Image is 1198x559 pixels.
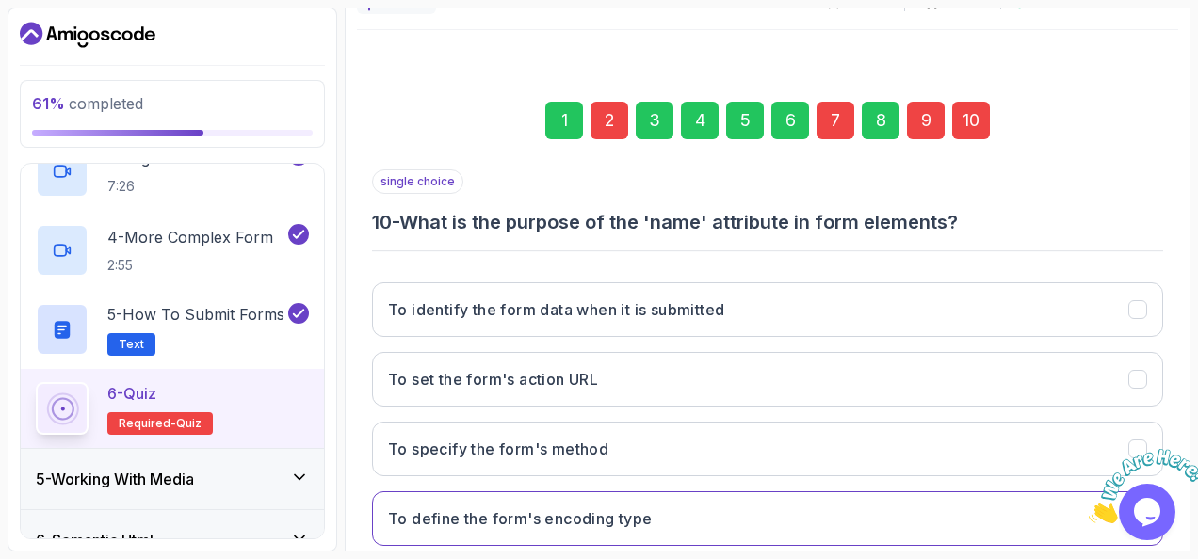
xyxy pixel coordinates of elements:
[36,529,154,551] h3: 6 - Semantic Html
[388,298,724,321] h3: To identify the form data when it is submitted
[726,102,764,139] div: 5
[388,438,608,460] h3: To specify the form's method
[372,282,1163,337] button: To identify the form data when it is submitted
[1081,441,1198,531] iframe: chat widget
[681,102,719,139] div: 4
[862,102,899,139] div: 8
[372,169,463,194] p: single choice
[907,102,945,139] div: 9
[8,8,124,82] img: Chat attention grabber
[372,209,1163,235] h3: 10 - What is the purpose of the 'name' attribute in form elements?
[119,337,144,352] span: Text
[771,102,809,139] div: 6
[545,102,583,139] div: 1
[20,20,155,50] a: Dashboard
[372,352,1163,407] button: To set the form's action URL
[372,491,1163,546] button: To define the form's encoding type
[591,102,628,139] div: 2
[107,256,273,275] p: 2:55
[21,449,324,509] button: 5-Working With Media
[636,102,673,139] div: 3
[36,224,309,277] button: 4-More Complex Form2:55
[817,102,854,139] div: 7
[32,94,143,113] span: completed
[36,303,309,356] button: 5-How to Submit FormsText
[107,382,156,405] p: 6 - Quiz
[107,226,273,248] p: 4 - More Complex Form
[176,416,202,431] span: quiz
[119,416,176,431] span: Required-
[107,303,284,326] p: 5 - How to Submit Forms
[388,368,598,391] h3: To set the form's action URL
[952,102,990,139] div: 10
[36,382,309,435] button: 6-QuizRequired-quiz
[388,507,653,530] h3: To define the form's encoding type
[372,422,1163,476] button: To specify the form's method
[36,468,194,490] h3: 5 - Working With Media
[36,145,309,198] button: 3-Register Form7:26
[107,177,222,196] p: 7:26
[32,94,65,113] span: 61 %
